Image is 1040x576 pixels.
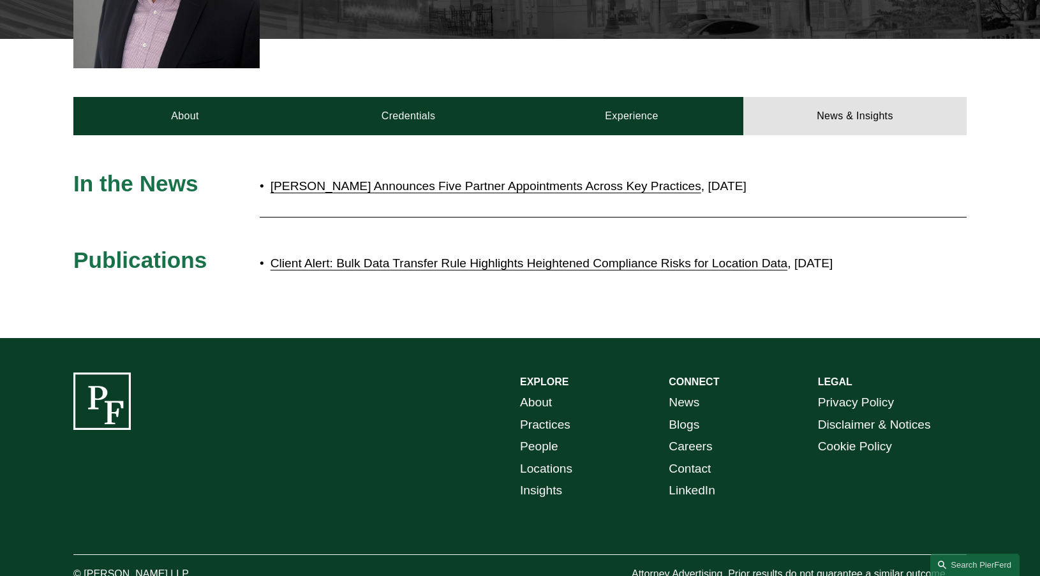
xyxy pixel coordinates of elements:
a: About [520,392,552,414]
a: Credentials [297,97,520,135]
a: Experience [520,97,743,135]
strong: EXPLORE [520,376,568,387]
a: Search this site [930,554,1020,576]
a: Cookie Policy [818,436,892,458]
strong: LEGAL [818,376,852,387]
a: Blogs [669,414,699,436]
a: Contact [669,458,711,480]
a: About [73,97,297,135]
p: , [DATE] [271,175,855,198]
strong: CONNECT [669,376,719,387]
a: LinkedIn [669,480,715,502]
a: Insights [520,480,562,502]
a: [PERSON_NAME] Announces Five Partner Appointments Across Key Practices [271,179,701,193]
span: Publications [73,247,207,272]
a: Disclaimer & Notices [818,414,931,436]
a: People [520,436,558,458]
a: News [669,392,699,414]
a: Client Alert: Bulk Data Transfer Rule Highlights Heightened Compliance Risks for Location Data [271,256,788,270]
a: Privacy Policy [818,392,894,414]
a: News & Insights [743,97,967,135]
a: Practices [520,414,570,436]
a: Careers [669,436,712,458]
a: Locations [520,458,572,480]
p: , [DATE] [271,253,855,275]
span: In the News [73,171,198,196]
